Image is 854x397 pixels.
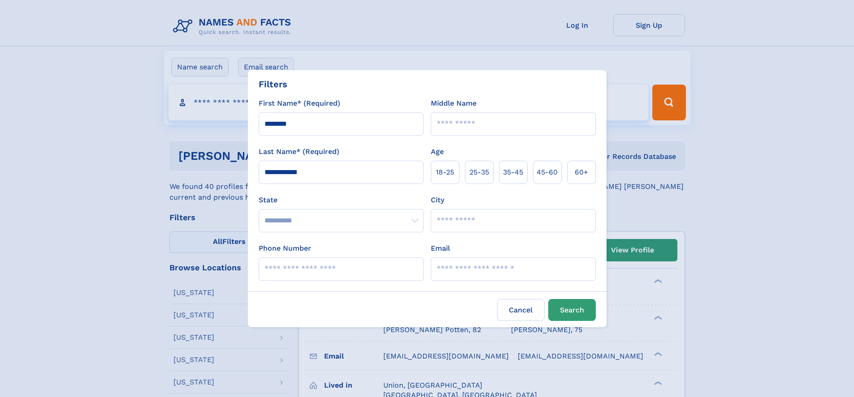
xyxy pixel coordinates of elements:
label: State [259,195,424,205]
span: 18‑25 [436,167,454,178]
span: 35‑45 [503,167,523,178]
label: City [431,195,444,205]
label: First Name* (Required) [259,98,340,109]
span: 60+ [575,167,588,178]
label: Age [431,146,444,157]
label: Cancel [497,299,545,321]
label: Phone Number [259,243,311,254]
span: 45‑60 [537,167,558,178]
span: 25‑35 [469,167,489,178]
button: Search [548,299,596,321]
label: Email [431,243,450,254]
label: Middle Name [431,98,477,109]
label: Last Name* (Required) [259,146,339,157]
div: Filters [259,77,287,91]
